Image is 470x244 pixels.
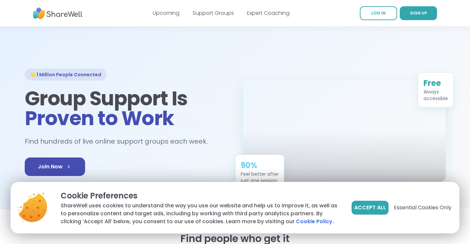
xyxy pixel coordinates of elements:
a: Support Groups [193,9,234,17]
img: ShareWell Nav Logo [33,4,82,22]
span: LOG IN [371,10,386,16]
span: Join Now [38,163,72,171]
div: 🌟 1 Million People Connected [25,69,107,81]
a: Expert Coaching [247,9,290,17]
p: Cookie Preferences [61,190,341,202]
a: Upcoming [153,9,179,17]
span: Proven to Work [25,104,174,132]
h1: Group Support Is [25,88,227,128]
a: Join Now [25,157,85,176]
div: Free [423,78,448,88]
span: Accept All [354,204,386,212]
h2: Find hundreds of live online support groups each week. [25,136,215,147]
div: Feel better after just one session [241,171,279,184]
div: 90% [241,160,279,171]
div: Always accessible [423,88,448,102]
span: SIGN UP [410,10,427,16]
button: Accept All [352,201,389,215]
a: Cookie Policy. [296,218,334,226]
p: ShareWell uses cookies to understand the way you use our website and help us to improve it, as we... [61,202,341,226]
a: SIGN UP [400,6,437,20]
span: Essential Cookies Only [394,204,452,212]
a: LOG IN [360,6,397,20]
